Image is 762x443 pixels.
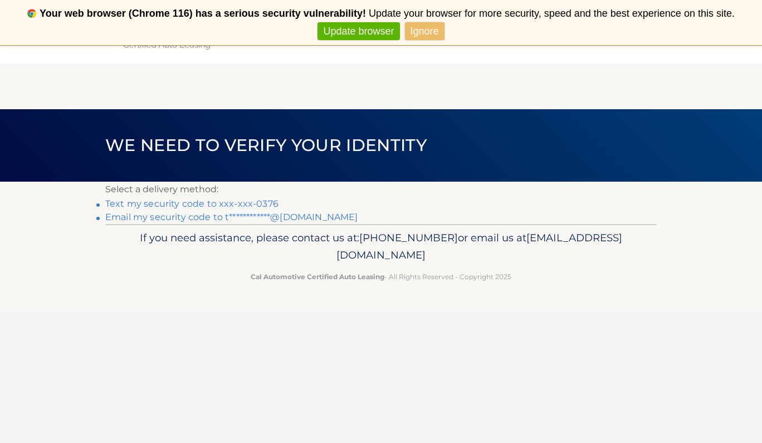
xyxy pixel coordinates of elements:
[369,8,735,19] span: Update your browser for more security, speed and the best experience on this site.
[113,229,649,265] p: If you need assistance, please contact us at: or email us at
[105,198,279,209] a: Text my security code to xxx-xxx-0376
[405,22,444,41] a: Ignore
[105,182,657,197] p: Select a delivery method:
[40,8,366,19] b: Your web browser (Chrome 116) has a serious security vulnerability!
[359,231,458,244] span: [PHONE_NUMBER]
[251,272,384,281] strong: Cal Automotive Certified Auto Leasing
[105,135,427,155] span: We need to verify your identity
[317,22,399,41] a: Update browser
[113,271,649,283] p: - All Rights Reserved - Copyright 2025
